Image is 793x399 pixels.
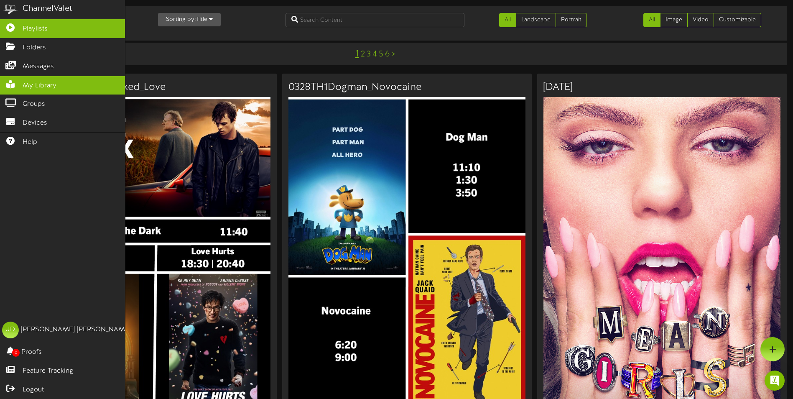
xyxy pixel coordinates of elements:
a: Video [687,13,714,27]
a: All [499,13,516,27]
span: Feature Tracking [23,366,73,376]
a: 5 [379,50,383,59]
h3: 0328TH1Dogman_Novocaine [288,82,525,93]
input: Search Content [286,13,464,27]
span: Logout [23,385,44,395]
h3: 0204TH1Brave_Wicked_Love [33,82,270,93]
span: Groups [23,100,45,109]
a: Customizable [714,13,761,27]
a: Image [660,13,688,27]
a: All [643,13,660,27]
span: My Library [23,81,56,91]
div: JD [2,322,19,338]
span: Folders [23,43,46,53]
div: ChannelValet [23,3,72,15]
a: Portrait [556,13,587,27]
a: 2 [361,50,365,59]
span: Messages [23,62,54,72]
span: Help [23,138,37,147]
a: 6 [385,50,390,59]
button: Sorting by:Title [158,13,221,26]
a: Landscape [516,13,556,27]
div: Open Intercom Messenger [765,371,785,391]
h3: [DATE] [543,82,780,93]
a: 4 [372,50,377,59]
span: Proofs [21,348,42,357]
div: [PERSON_NAME] [PERSON_NAME] [21,325,131,335]
a: 3 [367,50,371,59]
span: 0 [12,349,20,357]
span: Devices [23,118,47,128]
span: Playlists [23,24,48,34]
a: > [392,50,395,59]
a: 1 [355,49,359,59]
